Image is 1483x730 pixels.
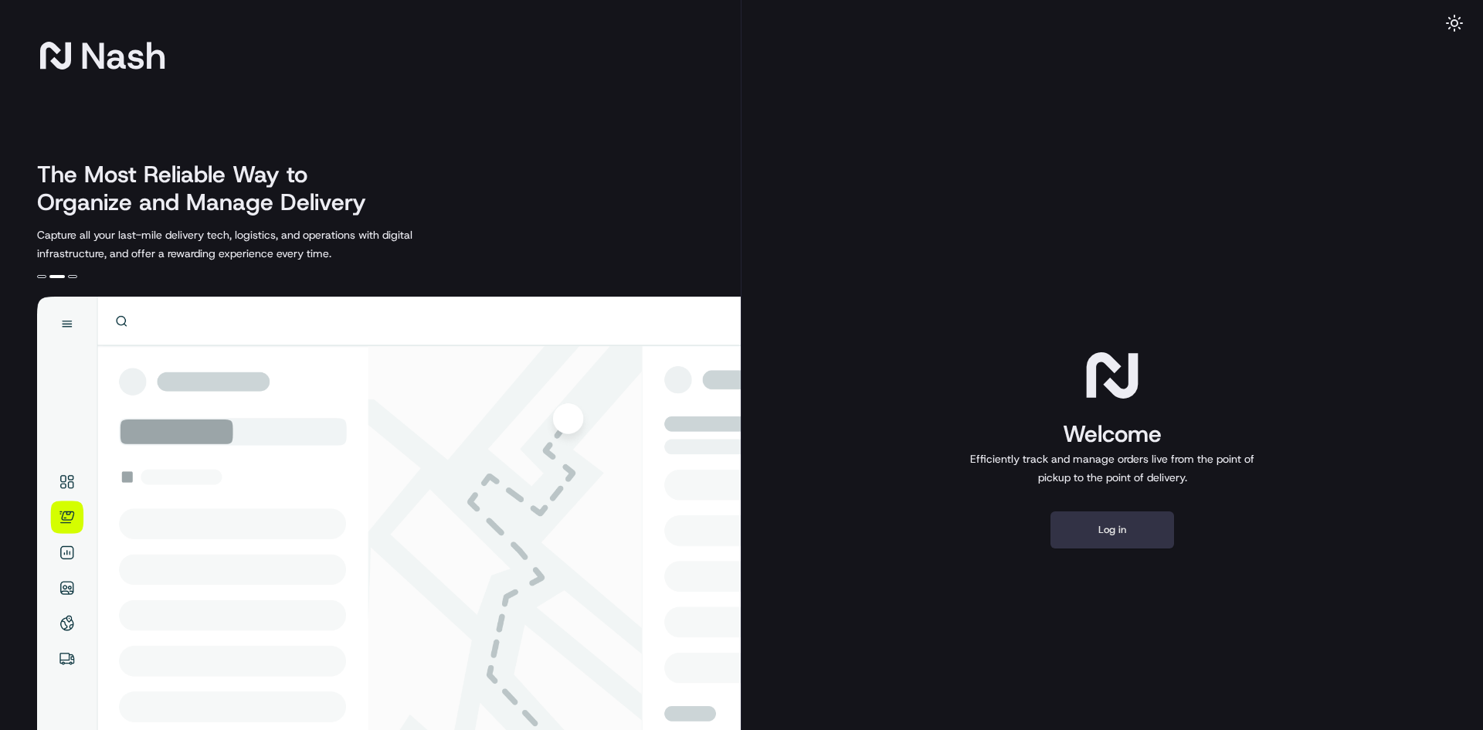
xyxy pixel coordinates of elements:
[37,226,482,263] p: Capture all your last-mile delivery tech, logistics, and operations with digital infrastructure, ...
[964,419,1261,450] h1: Welcome
[37,161,383,216] h2: The Most Reliable Way to Organize and Manage Delivery
[80,40,166,71] span: Nash
[1050,511,1174,548] button: Log in
[964,450,1261,487] p: Efficiently track and manage orders live from the point of pickup to the point of delivery.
